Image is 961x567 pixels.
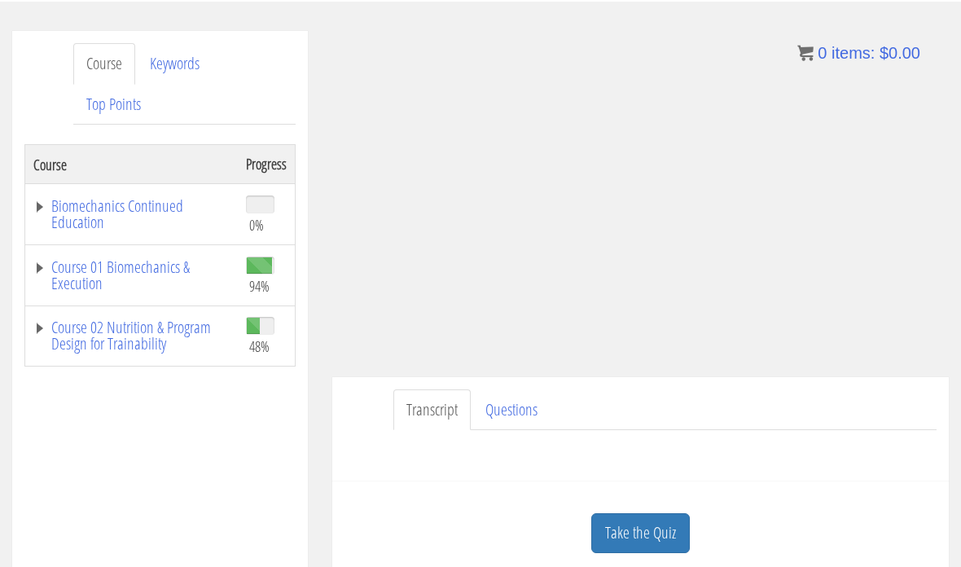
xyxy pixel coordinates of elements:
[880,44,889,62] span: $
[249,337,270,355] span: 48%
[797,45,814,61] img: icon11.png
[73,43,135,85] a: Course
[591,513,690,553] a: Take the Quiz
[249,277,270,295] span: 94%
[472,389,551,431] a: Questions
[33,319,230,352] a: Course 02 Nutrition & Program Design for Trainability
[33,198,230,231] a: Biomechanics Continued Education
[137,43,213,85] a: Keywords
[25,145,239,184] th: Course
[797,44,920,62] a: 0 items: $0.00
[238,145,296,184] th: Progress
[393,389,471,431] a: Transcript
[249,216,264,234] span: 0%
[73,84,154,125] a: Top Points
[818,44,827,62] span: 0
[832,44,875,62] span: items:
[880,44,920,62] bdi: 0.00
[33,259,230,292] a: Course 01 Biomechanics & Execution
